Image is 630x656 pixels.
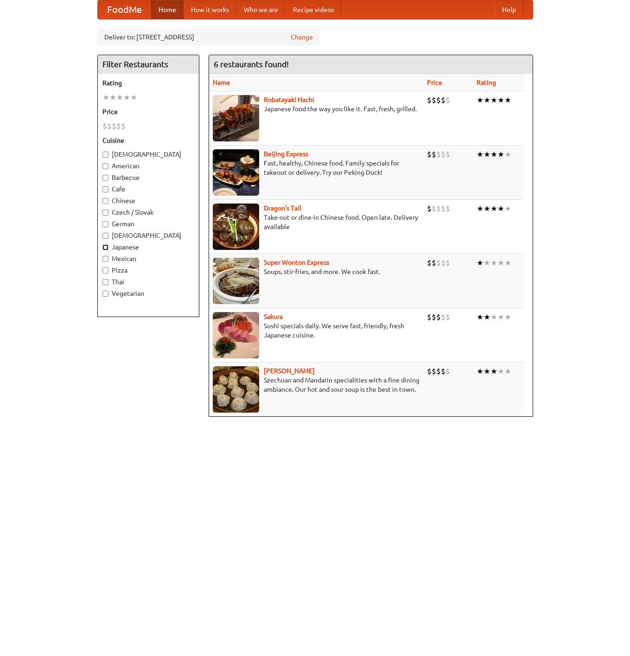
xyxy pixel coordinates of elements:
[504,95,511,105] li: ★
[264,96,314,103] a: Robatayaki Hachi
[445,258,450,268] li: $
[441,204,445,214] li: $
[484,258,490,268] li: ★
[123,92,130,102] li: ★
[427,79,442,86] a: Price
[477,79,496,86] a: Rating
[130,92,137,102] li: ★
[107,121,112,131] li: $
[504,312,511,322] li: ★
[102,289,194,298] label: Vegetarian
[102,277,194,287] label: Thai
[427,204,432,214] li: $
[213,149,259,196] img: beijing.jpg
[445,149,450,159] li: $
[213,376,420,394] p: Szechuan and Mandarin specialities with a fine dining ambiance. Our hot and sour soup is the best...
[102,198,108,204] input: Chinese
[213,321,420,340] p: Sushi specials daily. We serve fast, friendly, fresh Japanese cuisine.
[436,258,441,268] li: $
[213,159,420,177] p: Fast, healthy, Chinese food. Family specials for takeout or delivery. Try our Peking Duck!
[490,366,497,376] li: ★
[213,267,420,276] p: Soups, stir-fries, and more. We cook fast.
[102,161,194,171] label: American
[441,366,445,376] li: $
[497,149,504,159] li: ★
[102,231,194,240] label: [DEMOGRAPHIC_DATA]
[441,149,445,159] li: $
[497,366,504,376] li: ★
[445,204,450,214] li: $
[184,0,236,19] a: How it works
[504,366,511,376] li: ★
[477,149,484,159] li: ★
[432,95,436,105] li: $
[286,0,341,19] a: Recipe videos
[102,208,194,217] label: Czech / Slovak
[213,258,259,304] img: superwonton.jpg
[432,149,436,159] li: $
[102,78,194,88] h5: Rating
[497,204,504,214] li: ★
[427,366,432,376] li: $
[441,95,445,105] li: $
[116,92,123,102] li: ★
[102,267,108,274] input: Pizza
[236,0,286,19] a: Who we are
[213,366,259,413] img: shandong.jpg
[102,152,108,158] input: [DEMOGRAPHIC_DATA]
[102,136,194,145] h5: Cuisine
[213,312,259,358] img: sakura.jpg
[213,95,259,141] img: robatayaki.jpg
[490,258,497,268] li: ★
[264,313,283,320] a: Sakura
[102,233,108,239] input: [DEMOGRAPHIC_DATA]
[490,204,497,214] li: ★
[427,258,432,268] li: $
[213,213,420,231] p: Take-out or dine-in Chinese food. Open late. Delivery available
[112,121,116,131] li: $
[490,149,497,159] li: ★
[102,121,107,131] li: $
[213,79,230,86] a: Name
[116,121,121,131] li: $
[497,95,504,105] li: ★
[484,149,490,159] li: ★
[214,60,289,69] ng-pluralize: 6 restaurants found!
[432,204,436,214] li: $
[213,204,259,250] img: dragon.jpg
[102,266,194,275] label: Pizza
[264,204,301,212] a: Dragon's Tail
[441,258,445,268] li: $
[102,279,108,285] input: Thai
[497,312,504,322] li: ★
[264,150,308,158] a: Beijing Express
[97,29,320,45] div: Deliver to: [STREET_ADDRESS]
[102,291,108,297] input: Vegetarian
[436,149,441,159] li: $
[432,258,436,268] li: $
[490,312,497,322] li: ★
[102,254,194,263] label: Mexican
[477,204,484,214] li: ★
[102,210,108,216] input: Czech / Slovak
[477,258,484,268] li: ★
[490,95,497,105] li: ★
[436,366,441,376] li: $
[436,204,441,214] li: $
[436,312,441,322] li: $
[109,92,116,102] li: ★
[264,367,315,375] a: [PERSON_NAME]
[102,175,108,181] input: Barbecue
[445,366,450,376] li: $
[441,312,445,322] li: $
[484,95,490,105] li: ★
[427,312,432,322] li: $
[432,312,436,322] li: $
[484,204,490,214] li: ★
[102,163,108,169] input: American
[291,32,313,42] a: Change
[102,92,109,102] li: ★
